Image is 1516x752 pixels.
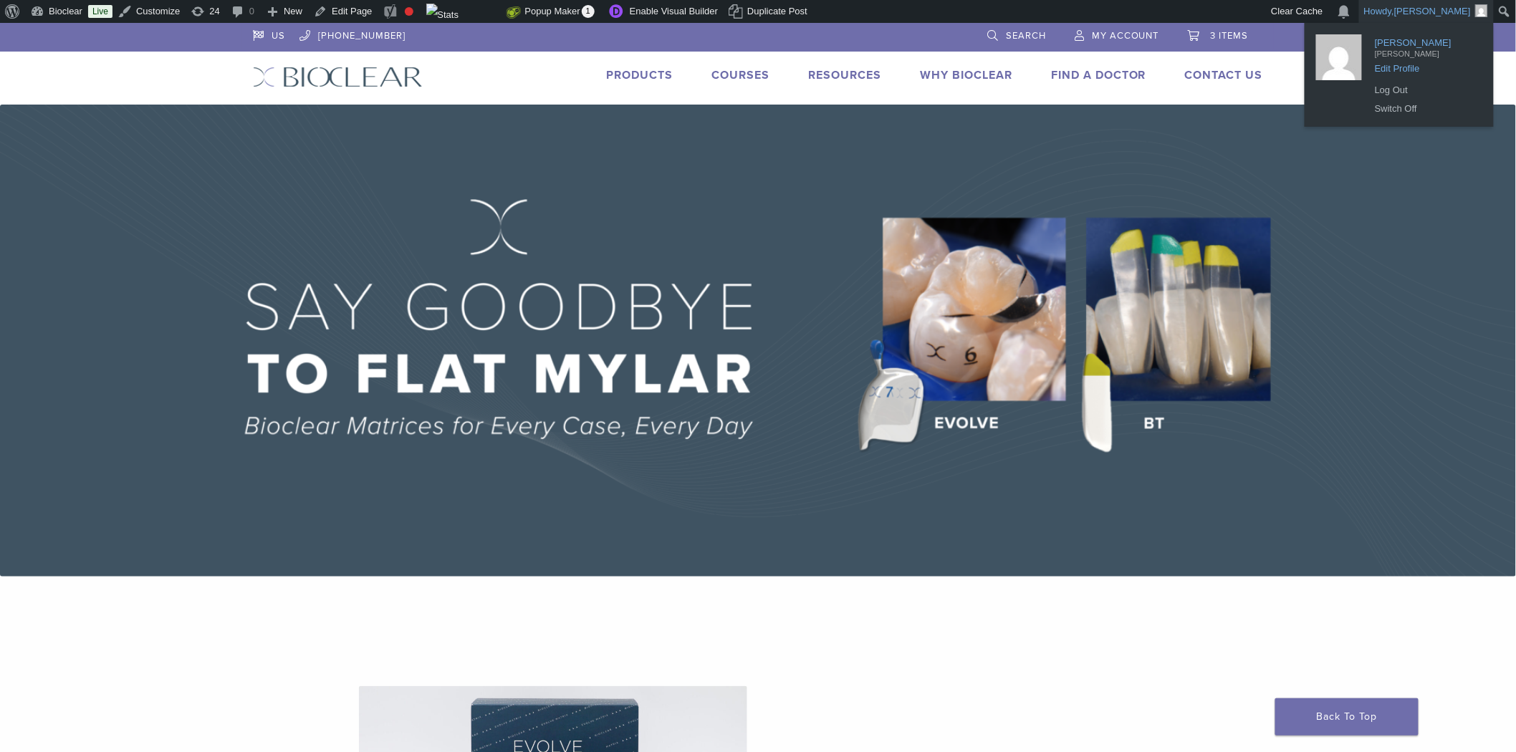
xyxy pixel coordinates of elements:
span: Edit Profile [1375,57,1475,70]
img: Views over 48 hours. Click for more Jetpack Stats. [426,4,507,21]
span: [PERSON_NAME] [1375,44,1475,57]
a: Find A Doctor [1051,68,1146,82]
span: My Account [1092,30,1159,42]
div: Focus keyphrase not set [405,7,413,16]
span: 1 [582,5,595,18]
a: Products [606,68,673,82]
a: Why Bioclear [920,68,1012,82]
a: Switch Off [1368,100,1482,118]
ul: Howdy, Tanya Copeman [1305,23,1494,127]
a: My Account [1075,23,1159,44]
a: Log Out [1368,81,1482,100]
a: Contact Us [1185,68,1263,82]
a: Search [987,23,1046,44]
span: [PERSON_NAME] [1375,32,1475,44]
span: 3 items [1211,30,1249,42]
a: Live [88,5,112,18]
span: Search [1006,30,1046,42]
a: Courses [711,68,769,82]
span: [PERSON_NAME] [1394,6,1471,16]
a: US [253,23,285,44]
a: 3 items [1188,23,1249,44]
a: Resources [808,68,881,82]
img: Bioclear [253,67,423,87]
a: [PHONE_NUMBER] [299,23,406,44]
a: Back To Top [1275,698,1419,736]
